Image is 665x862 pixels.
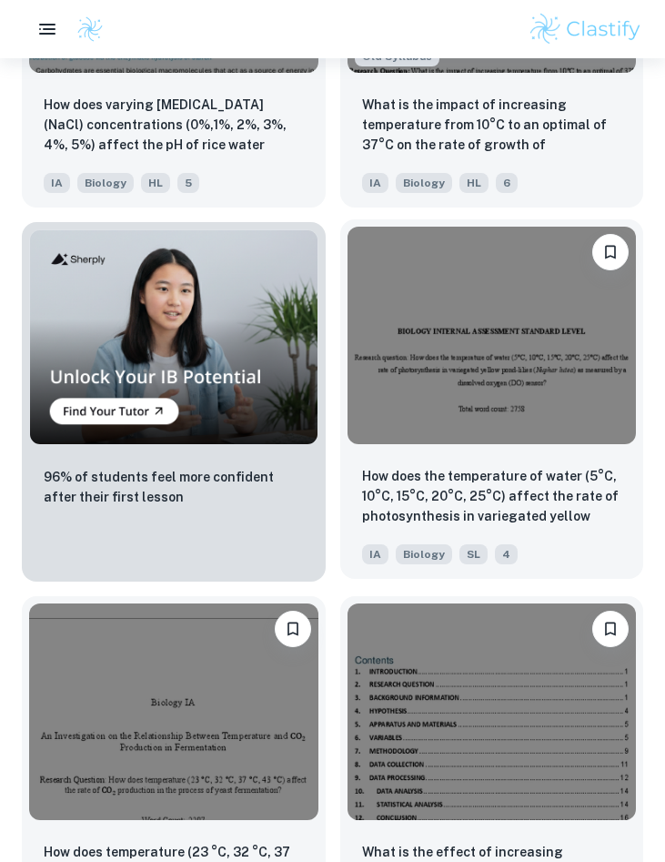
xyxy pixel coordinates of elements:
[44,467,304,507] p: 96% of students feel more confident after their first lesson
[362,173,388,193] span: IA
[592,234,629,270] button: Please log in to bookmark exemplars
[348,603,637,820] img: Biology IA example thumbnail: What is the effect of increasing tempera
[362,466,622,528] p: How does the temperature of water (5°C, 10°C, 15°C, 20°C, 25°C) affect the rate of photosynthesis...
[592,611,629,647] button: Please log in to bookmark exemplars
[22,222,326,581] a: Thumbnail96% of students feel more confident after their first lesson
[29,229,318,444] img: Thumbnail
[29,603,318,820] img: Biology IA example thumbnail: How does temperature (23 °C, 32 °C, 37 °
[77,173,134,193] span: Biology
[177,173,199,193] span: 5
[459,173,489,193] span: HL
[496,173,518,193] span: 6
[362,95,622,157] p: What is the impact of increasing temperature from 10°C to an optimal of 37°C on the rate of growt...
[76,15,104,43] img: Clastify logo
[275,611,311,647] button: Please log in to bookmark exemplars
[396,544,452,564] span: Biology
[348,227,637,443] img: Biology IA example thumbnail: How does the temperature of water (5°C,
[459,544,488,564] span: SL
[495,544,518,564] span: 4
[65,15,104,43] a: Clastify logo
[44,95,304,157] p: How does varying Sodium Chloride (NaCl) concentrations (0%,1%, 2%, 3%, 4%, 5%) affect the pH of r...
[44,173,70,193] span: IA
[340,222,644,581] a: Please log in to bookmark exemplarsHow does the temperature of water (5°C, 10°C, 15°C, 20°C, 25°C...
[528,11,643,47] img: Clastify logo
[396,173,452,193] span: Biology
[362,544,388,564] span: IA
[141,173,170,193] span: HL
